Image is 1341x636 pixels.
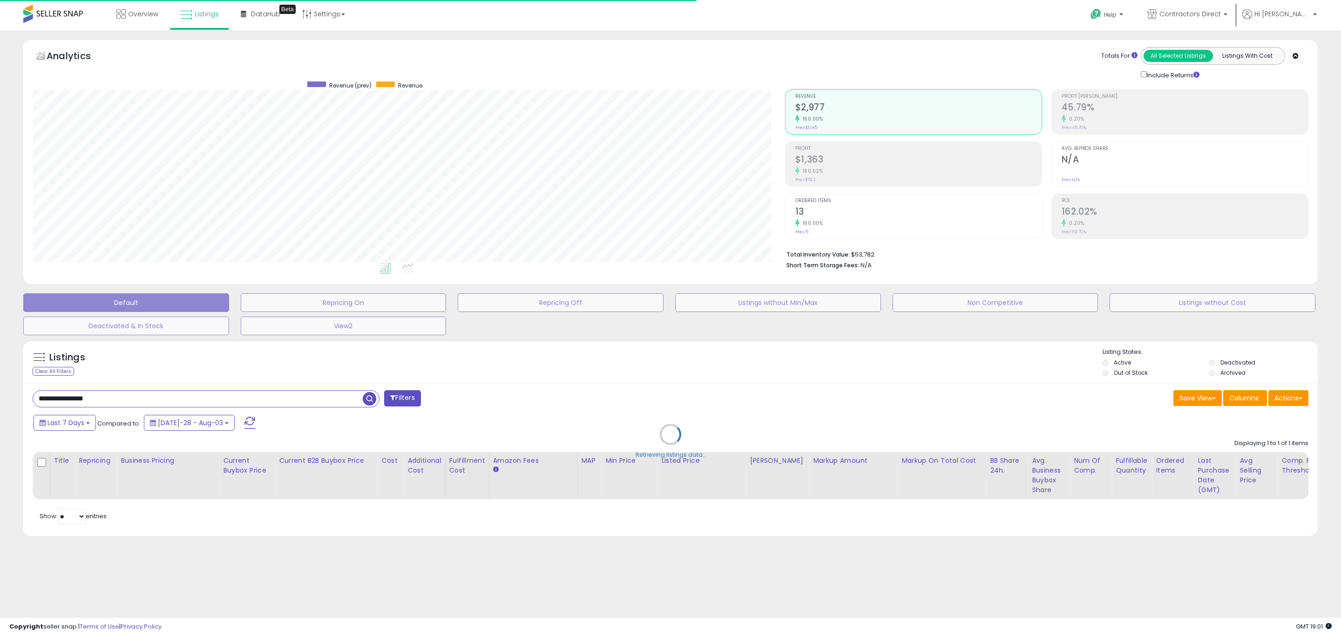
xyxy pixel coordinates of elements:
button: Repricing Off [458,293,664,312]
h5: Analytics [47,49,109,65]
span: Overview [128,9,158,19]
h2: 162.02% [1062,206,1308,219]
li: $53,782 [786,248,1301,259]
span: Profit [795,146,1042,151]
button: Default [23,293,229,312]
button: Deactivated & In Stock [23,317,229,335]
span: Listings [195,9,219,19]
span: N/A [860,261,872,270]
span: Contractors Direct [1159,9,1221,19]
b: Short Term Storage Fees: [786,261,859,269]
h2: 45.79% [1062,102,1308,115]
div: Retrieving listings data.. [636,451,705,459]
div: Totals For [1101,52,1138,61]
small: Prev: N/A [1062,177,1080,183]
i: Get Help [1090,8,1102,20]
span: Ordered Items [795,198,1042,203]
span: ROI [1062,198,1308,203]
button: Listings With Cost [1212,50,1282,62]
b: Total Inventory Value: [786,250,850,258]
a: Help [1083,1,1132,30]
span: Help [1104,11,1117,19]
small: 160.00% [799,220,823,227]
h2: $2,977 [795,102,1042,115]
span: Revenue [398,81,422,89]
button: Listings without Min/Max [675,293,881,312]
span: DataHub [251,9,280,19]
small: Prev: $1,145 [795,125,817,130]
h2: $1,363 [795,154,1042,167]
div: Include Returns [1134,69,1211,80]
small: Prev: 45.70% [1062,125,1086,130]
small: 160.00% [799,115,823,122]
div: Tooltip anchor [279,5,296,14]
button: View2 [241,317,447,335]
h2: 13 [795,206,1042,219]
span: Revenue [795,94,1042,99]
small: 0.20% [1066,115,1084,122]
button: Non Competitive [893,293,1098,312]
button: Listings without Cost [1110,293,1315,312]
button: All Selected Listings [1144,50,1213,62]
span: Revenue (prev) [329,81,372,89]
a: Hi [PERSON_NAME] [1242,9,1317,30]
span: Hi [PERSON_NAME] [1254,9,1310,19]
small: Prev: 161.70% [1062,229,1086,235]
span: Profit [PERSON_NAME] [1062,94,1308,99]
span: Avg. Buybox Share [1062,146,1308,151]
small: Prev: $523 [795,177,816,183]
small: Prev: 5 [795,229,808,235]
h2: N/A [1062,154,1308,167]
button: Repricing On [241,293,447,312]
small: 160.52% [799,168,823,175]
small: 0.20% [1066,220,1084,227]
